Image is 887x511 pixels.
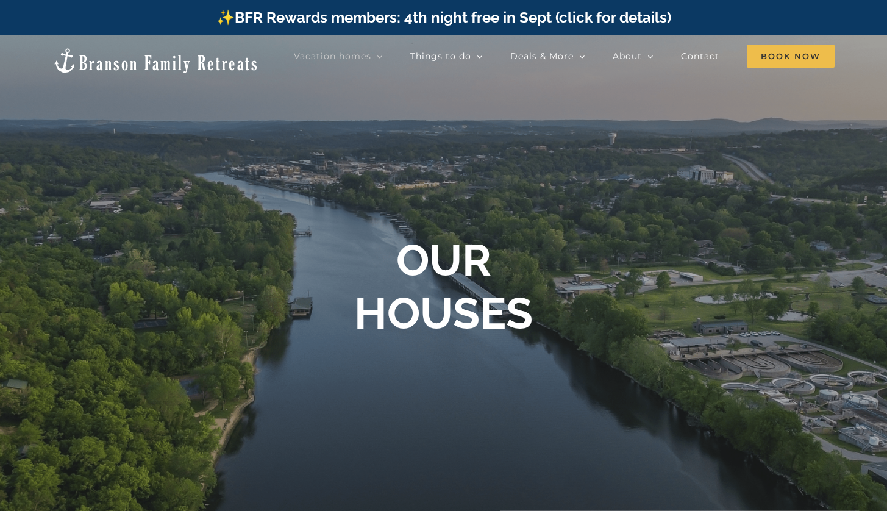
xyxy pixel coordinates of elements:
[747,44,835,68] a: Book Now
[613,52,642,60] span: About
[681,52,719,60] span: Contact
[410,44,483,68] a: Things to do
[510,44,585,68] a: Deals & More
[354,234,533,338] b: OUR HOUSES
[681,44,719,68] a: Contact
[747,45,835,68] span: Book Now
[294,52,371,60] span: Vacation homes
[216,9,671,26] a: ✨BFR Rewards members: 4th night free in Sept (click for details)
[510,52,574,60] span: Deals & More
[613,44,654,68] a: About
[294,44,835,68] nav: Main Menu
[294,44,383,68] a: Vacation homes
[52,47,259,74] img: Branson Family Retreats Logo
[410,52,471,60] span: Things to do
